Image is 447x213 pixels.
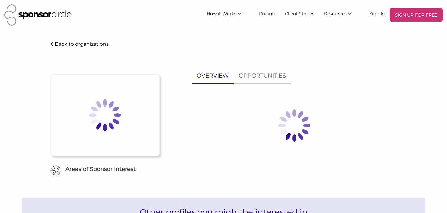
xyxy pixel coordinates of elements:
p: SIGN UP FOR FREE [392,10,440,20]
img: Sponsor Circle Logo [4,4,72,26]
img: Globe Icon [50,165,61,176]
li: How it Works [202,8,254,22]
p: OVERVIEW [197,71,229,80]
p: Back to organizations [55,41,109,47]
p: OPPORTUNITIES [239,71,286,80]
img: Loading spinner [263,94,325,157]
img: Loading spinner [74,84,136,146]
span: How it Works [207,11,236,17]
span: Resources [324,11,347,17]
a: Sign In [364,8,390,19]
a: Client Stories [280,8,319,19]
a: Pricing [254,8,280,19]
li: Resources [319,8,364,22]
h6: Areas of Sponsor Interest [46,165,164,173]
